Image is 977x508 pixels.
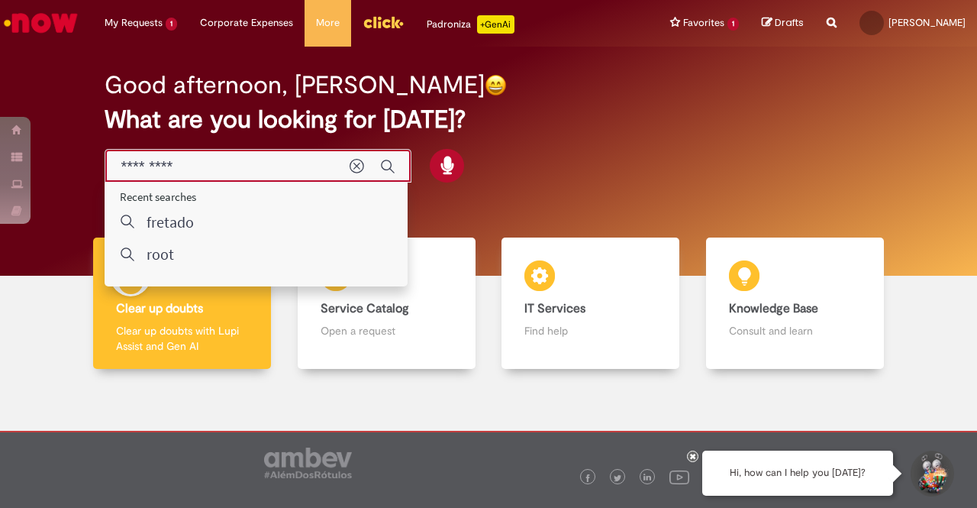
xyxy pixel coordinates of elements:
[729,301,818,316] b: Knowledge Base
[702,451,893,496] div: Hi, how can I help you [DATE]?
[427,15,514,34] div: Padroniza
[264,448,352,478] img: logo_footer_ambev_rotulo_gray.png
[888,16,966,29] span: [PERSON_NAME]
[729,323,861,338] p: Consult and learn
[584,474,592,482] img: logo_footer_facebook.png
[775,15,804,30] span: Drafts
[488,238,693,370] a: IT Services Find help
[105,72,485,99] h2: Good afternoon, [PERSON_NAME]
[693,238,898,370] a: Knowledge Base Consult and learn
[363,11,404,34] img: click_logo_yellow_360x200.png
[614,474,621,482] img: logo_footer_twitter.png
[105,15,163,31] span: My Requests
[116,301,203,316] b: Clear up doubts
[643,474,651,483] img: logo_footer_linkedin.png
[80,238,285,370] a: Clear up doubts Clear up doubts with Lupi Assist and Gen AI
[485,74,507,96] img: happy-face.png
[316,15,340,31] span: More
[683,15,724,31] span: Favorites
[2,8,80,38] img: ServiceNow
[762,16,804,31] a: Drafts
[524,301,585,316] b: IT Services
[908,451,954,497] button: Start Support Conversation
[321,301,409,316] b: Service Catalog
[200,15,293,31] span: Corporate Expenses
[477,15,514,34] p: +GenAi
[116,323,248,354] p: Clear up doubts with Lupi Assist and Gen AI
[285,238,489,370] a: Service Catalog Open a request
[166,18,177,31] span: 1
[321,323,453,338] p: Open a request
[524,323,656,338] p: Find help
[727,18,739,31] span: 1
[669,467,689,487] img: logo_footer_youtube.png
[105,106,872,133] h2: What are you looking for [DATE]?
